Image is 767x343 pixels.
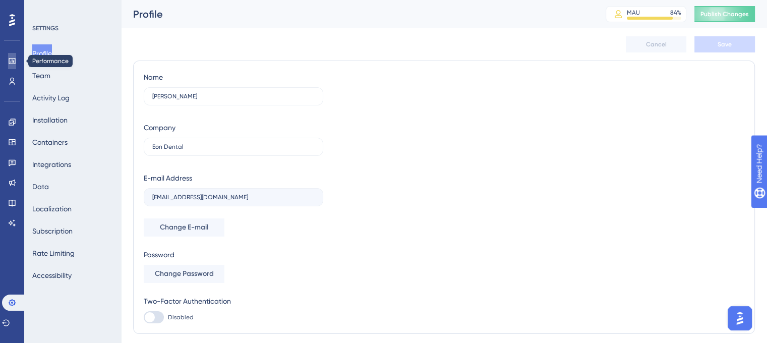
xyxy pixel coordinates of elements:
span: Need Help? [24,3,64,15]
button: Save [694,36,755,52]
button: Profile [32,44,52,63]
div: Two-Factor Authentication [144,295,323,307]
button: Rate Limiting [32,244,75,262]
span: Change E-mail [160,221,208,234]
span: Change Password [155,268,214,280]
button: Accessibility [32,266,72,284]
button: Data [32,178,49,196]
button: Activity Log [32,89,70,107]
button: Containers [32,133,68,151]
div: Company [144,122,175,134]
div: MAU [627,9,640,17]
div: Profile [133,7,580,21]
button: Change E-mail [144,218,224,237]
span: Publish Changes [700,10,749,18]
input: E-mail Address [152,194,315,201]
button: Publish Changes [694,6,755,22]
span: Save [718,40,732,48]
span: Cancel [646,40,667,48]
button: Cancel [626,36,686,52]
input: Company Name [152,143,315,150]
div: Password [144,249,323,261]
button: Integrations [32,155,71,174]
span: Disabled [168,313,194,321]
button: Installation [32,111,68,129]
div: E-mail Address [144,172,192,184]
button: Subscription [32,222,73,240]
button: Localization [32,200,72,218]
div: 84 % [670,9,681,17]
div: Name [144,71,163,83]
iframe: UserGuiding AI Assistant Launcher [725,303,755,333]
button: Team [32,67,50,85]
div: SETTINGS [32,24,114,32]
input: Name Surname [152,93,315,100]
button: Change Password [144,265,224,283]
